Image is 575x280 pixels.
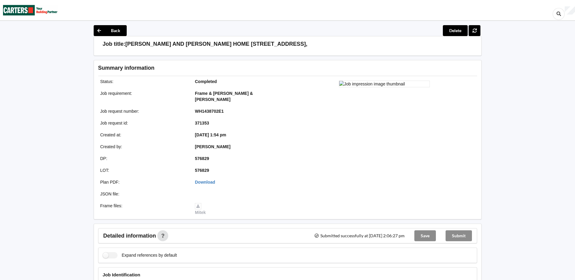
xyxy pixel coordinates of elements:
[195,168,209,173] b: 576829
[195,132,226,137] b: [DATE] 1:54 pm
[96,203,191,215] div: Frame files :
[195,144,230,149] b: [PERSON_NAME]
[195,121,209,125] b: 371353
[103,252,177,258] label: Expand references by default
[339,81,430,87] img: Job impression image thumbnail
[103,233,156,238] span: Detailed information
[195,79,217,84] b: Completed
[96,179,191,185] div: Plan PDF :
[94,25,127,36] button: Back
[195,203,206,215] a: Mitek
[96,144,191,150] div: Created by :
[96,90,191,102] div: Job requirement :
[3,0,58,20] img: Carters
[443,25,468,36] button: Delete
[103,272,473,278] h4: Job Identification
[96,120,191,126] div: Job request id :
[195,180,215,185] a: Download
[125,41,307,48] h3: [PERSON_NAME] AND [PERSON_NAME] HOME [STREET_ADDRESS],
[195,91,253,102] b: Frame & [PERSON_NAME] & [PERSON_NAME]
[96,132,191,138] div: Created at :
[314,234,404,238] span: Submitted successfully at [DATE] 2:06:27 pm
[98,65,380,72] h3: Summary information
[195,109,224,114] b: WH1438702E1
[96,191,191,197] div: JSON file :
[103,41,125,48] h3: Job title:
[565,6,575,15] div: User Profile
[96,78,191,85] div: Status :
[195,156,209,161] b: 576829
[96,108,191,114] div: Job request number :
[96,155,191,162] div: DP :
[96,167,191,173] div: LOT :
